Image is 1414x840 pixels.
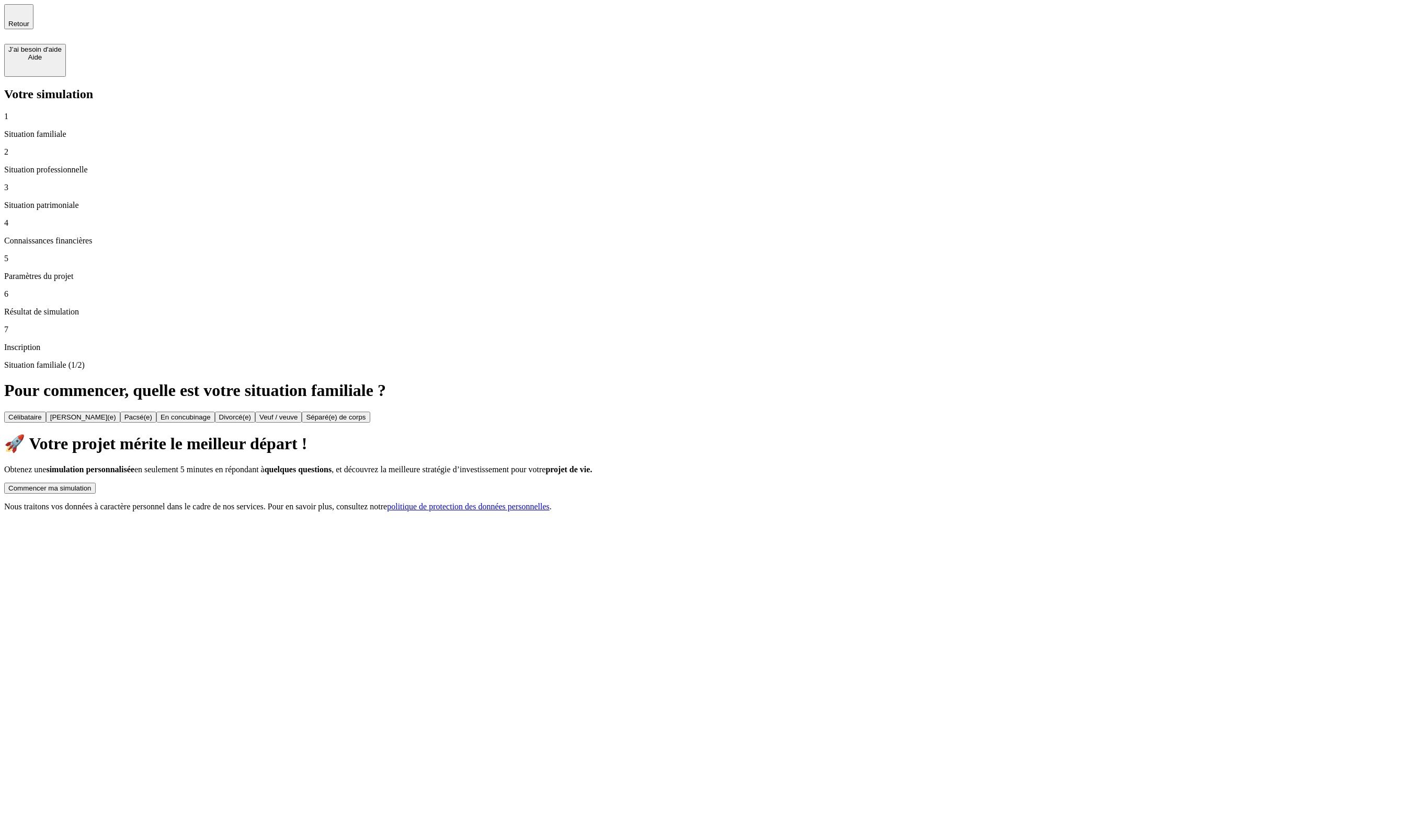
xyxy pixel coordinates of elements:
[4,465,46,474] span: Obtenez une
[8,484,92,492] div: Commencer ma simulation
[550,502,552,511] span: .
[4,434,1410,453] h1: 🚀 Votre projet mérite le meilleur départ !
[4,502,387,511] span: Nous traitons vos données à caractère personnel dans le cadre de nos services. Pour en savoir plu...
[265,465,332,474] span: quelques questions
[332,465,545,474] span: , et découvrez la meilleure stratégie d’investissement pour votre
[387,502,550,511] a: politique de protection des données personnelles
[4,483,96,494] button: Commencer ma simulation
[134,465,265,474] span: en seulement 5 minutes en répondant à
[545,465,592,474] span: projet de vie.
[46,465,134,474] span: simulation personnalisée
